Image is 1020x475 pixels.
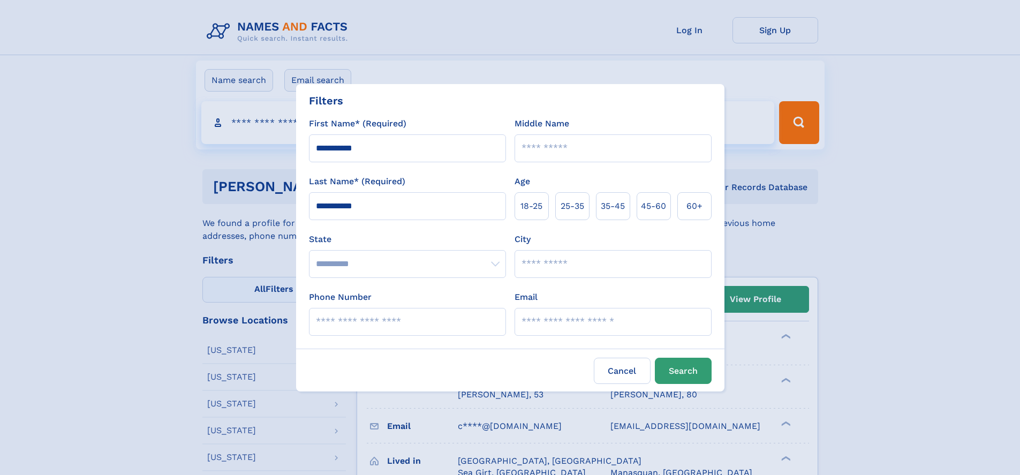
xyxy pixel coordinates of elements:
label: Cancel [594,358,651,384]
label: State [309,233,506,246]
label: Age [515,175,530,188]
span: 25‑35 [561,200,584,213]
label: Email [515,291,538,304]
span: 18‑25 [520,200,542,213]
label: Middle Name [515,117,569,130]
div: Filters [309,93,343,109]
label: City [515,233,531,246]
label: Last Name* (Required) [309,175,405,188]
span: 60+ [686,200,702,213]
span: 35‑45 [601,200,625,213]
button: Search [655,358,712,384]
label: First Name* (Required) [309,117,406,130]
span: 45‑60 [641,200,666,213]
label: Phone Number [309,291,372,304]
